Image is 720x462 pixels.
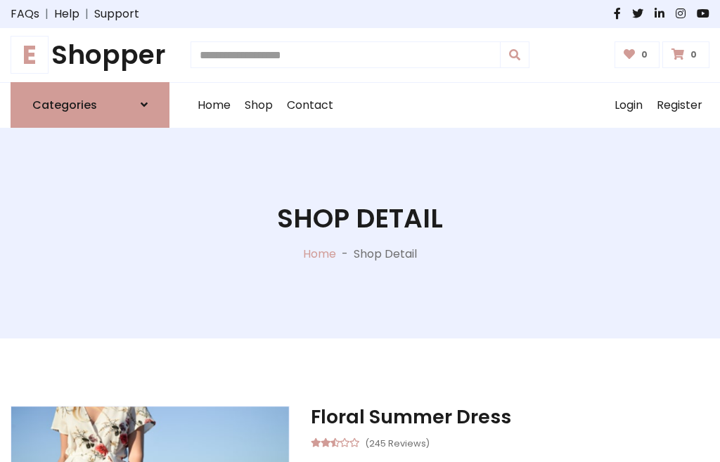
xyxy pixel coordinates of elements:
[650,83,709,128] a: Register
[11,39,169,71] h1: Shopper
[303,246,336,262] a: Home
[79,6,94,22] span: |
[311,406,709,428] h3: Floral Summer Dress
[11,39,169,71] a: EShopper
[94,6,139,22] a: Support
[32,98,97,112] h6: Categories
[365,434,430,451] small: (245 Reviews)
[11,82,169,128] a: Categories
[638,48,651,61] span: 0
[662,41,709,68] a: 0
[277,203,443,235] h1: Shop Detail
[39,6,54,22] span: |
[280,83,340,128] a: Contact
[11,6,39,22] a: FAQs
[607,83,650,128] a: Login
[615,41,660,68] a: 0
[11,36,49,74] span: E
[687,48,700,61] span: 0
[191,83,238,128] a: Home
[54,6,79,22] a: Help
[336,246,354,263] p: -
[354,246,417,263] p: Shop Detail
[238,83,280,128] a: Shop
